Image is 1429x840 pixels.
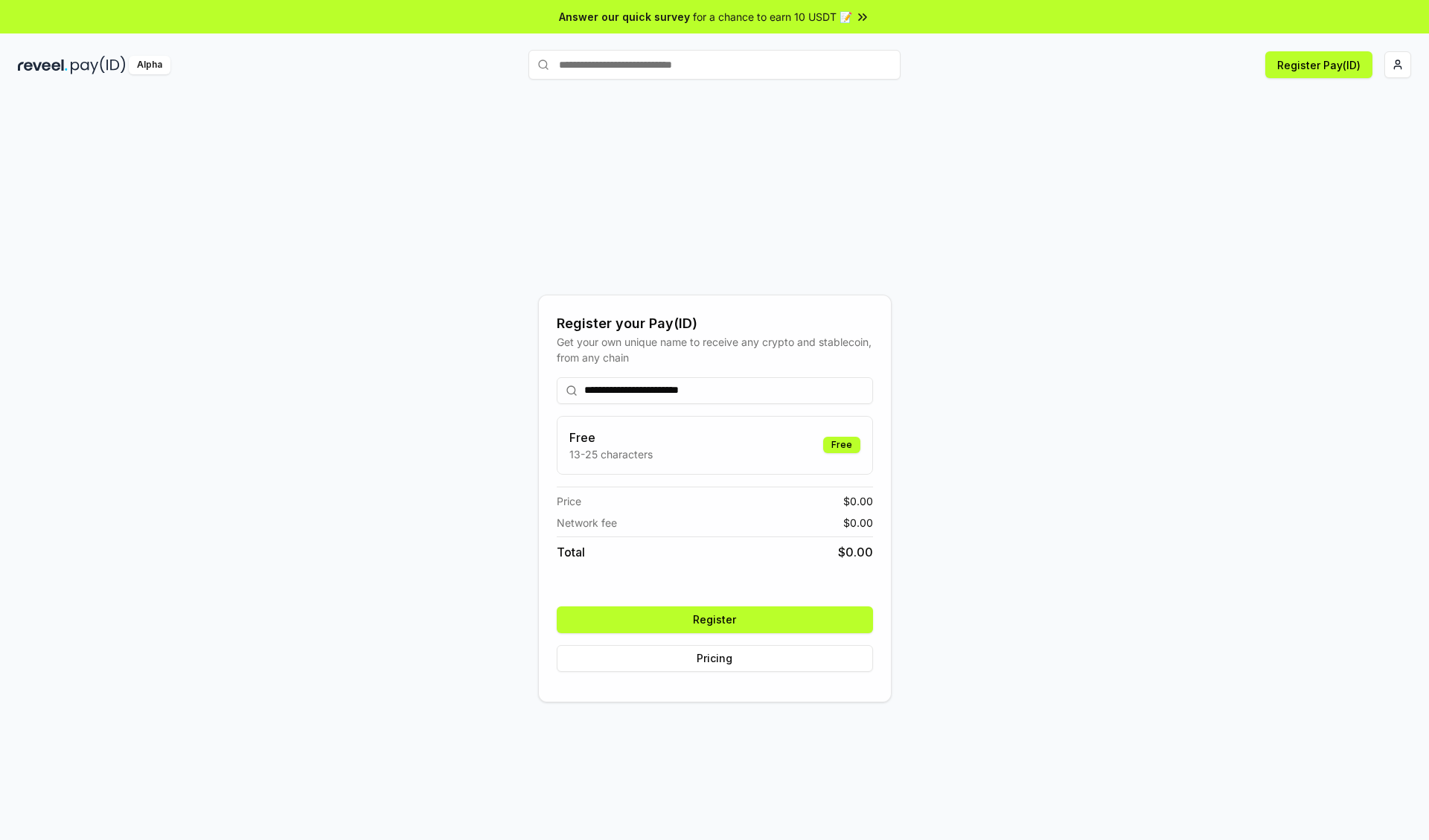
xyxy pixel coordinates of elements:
[1265,51,1372,78] button: Register Pay(ID)
[823,437,860,453] div: Free
[838,543,873,561] span: $ 0.00
[557,493,581,509] span: Price
[557,606,873,633] button: Register
[693,9,852,25] span: for a chance to earn 10 USDT 📝
[71,56,126,74] img: pay_id
[557,313,873,334] div: Register your Pay(ID)
[557,515,617,530] span: Network fee
[569,429,653,446] h3: Free
[557,334,873,365] div: Get your own unique name to receive any crypto and stablecoin, from any chain
[129,56,170,74] div: Alpha
[569,446,653,462] p: 13-25 characters
[559,9,690,25] span: Answer our quick survey
[843,515,873,530] span: $ 0.00
[557,645,873,672] button: Pricing
[557,543,585,561] span: Total
[843,493,873,509] span: $ 0.00
[18,56,68,74] img: reveel_dark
